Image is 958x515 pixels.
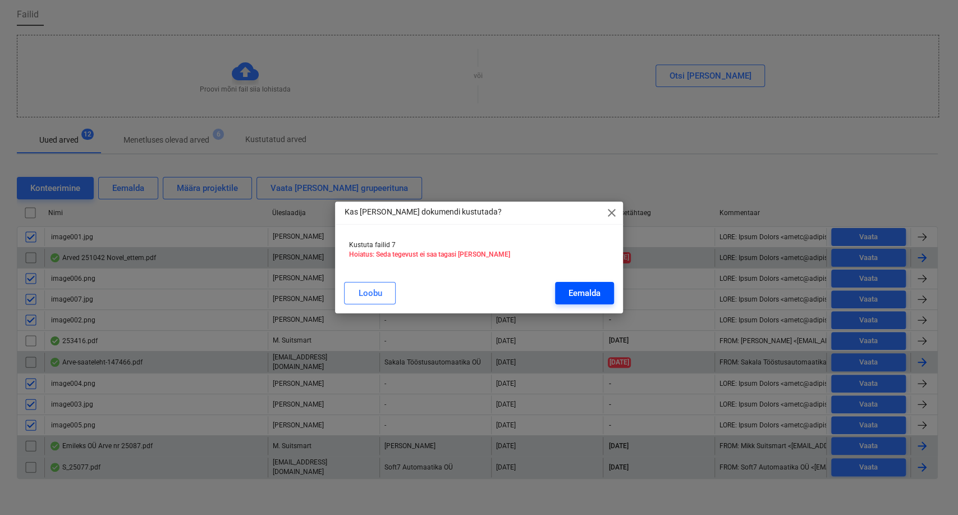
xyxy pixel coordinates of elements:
div: Eemalda [569,286,601,300]
p: Hoiatus: Seda tegevust ei saa tagasi [PERSON_NAME] [349,250,609,259]
button: Loobu [344,282,396,304]
div: Loobu [358,286,382,300]
span: close [605,206,618,220]
p: Kas [PERSON_NAME] dokumendi kustutada? [344,206,501,218]
p: Kustuta failid 7 [349,240,609,250]
button: Eemalda [555,282,614,304]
